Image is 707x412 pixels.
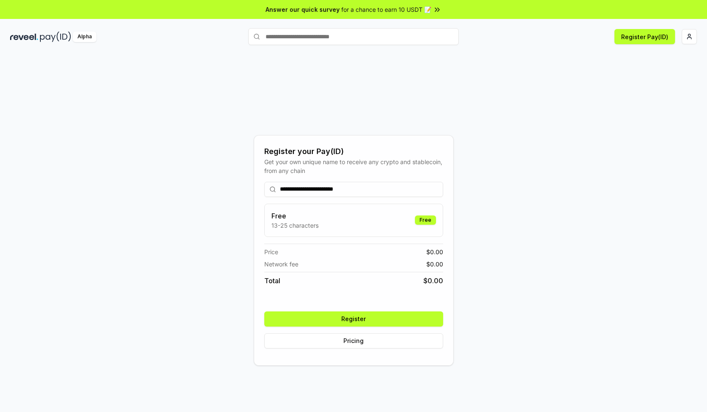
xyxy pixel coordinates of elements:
span: $ 0.00 [426,260,443,268]
span: $ 0.00 [426,247,443,256]
div: Get your own unique name to receive any crypto and stablecoin, from any chain [264,157,443,175]
img: reveel_dark [10,32,38,42]
span: $ 0.00 [423,276,443,286]
span: Answer our quick survey [266,5,340,14]
h3: Free [271,211,319,221]
div: Free [415,215,436,225]
div: Alpha [73,32,96,42]
span: Price [264,247,278,256]
button: Pricing [264,333,443,348]
button: Register Pay(ID) [614,29,675,44]
div: Register your Pay(ID) [264,146,443,157]
span: Total [264,276,280,286]
span: Network fee [264,260,298,268]
span: for a chance to earn 10 USDT 📝 [341,5,431,14]
p: 13-25 characters [271,221,319,230]
img: pay_id [40,32,71,42]
button: Register [264,311,443,327]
